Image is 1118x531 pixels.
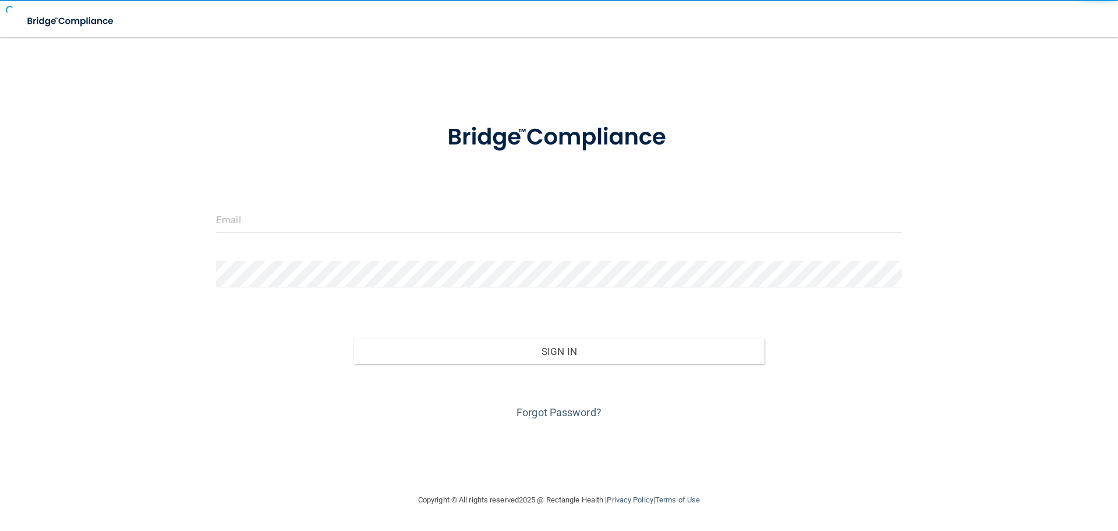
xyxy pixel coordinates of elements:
a: Privacy Policy [607,495,653,504]
img: bridge_compliance_login_screen.278c3ca4.svg [423,107,695,168]
img: bridge_compliance_login_screen.278c3ca4.svg [17,9,125,33]
input: Email [216,206,902,233]
div: Copyright © All rights reserved 2025 @ Rectangle Health | | [346,481,772,519]
a: Forgot Password? [516,406,602,419]
button: Sign In [353,339,765,364]
a: Terms of Use [655,495,700,504]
